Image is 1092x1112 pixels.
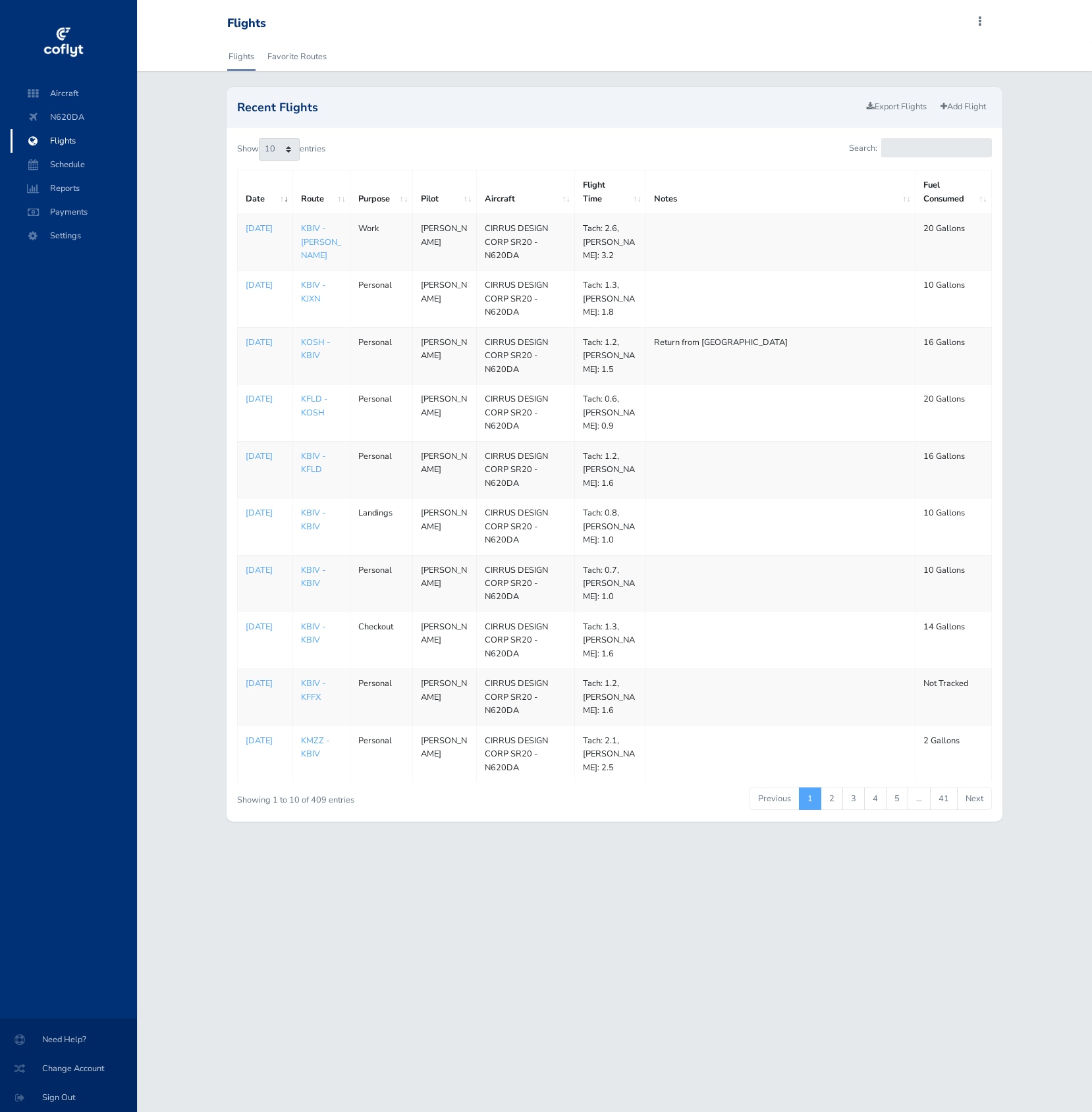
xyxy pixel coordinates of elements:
a: [DATE] [246,734,285,747]
td: Personal [350,441,412,498]
span: Schedule [24,153,124,176]
th: Purpose: activate to sort column ascending [350,171,412,214]
a: [DATE] [246,278,285,292]
td: Tach: 2.1, [PERSON_NAME]: 2.5 [575,726,646,782]
a: Next [957,787,992,810]
a: KFLD - KOSH [301,393,327,418]
th: Aircraft: activate to sort column ascending [476,171,574,214]
a: [DATE] [246,392,285,406]
td: Personal [350,555,412,612]
td: [PERSON_NAME] [412,726,476,782]
td: [PERSON_NAME] [412,271,476,327]
td: 16 Gallons [915,327,992,384]
a: [DATE] [246,506,285,519]
span: Sign Out [16,1086,121,1109]
a: [DATE] [246,336,285,349]
a: KBIV - KJXN [301,279,325,304]
a: 5 [886,787,908,810]
a: KOSH - KBIV [301,336,330,361]
p: [DATE] [246,564,285,577]
div: Showing 1 to 10 of 409 entries [237,786,542,807]
th: Route: activate to sort column ascending [293,171,350,214]
td: 20 Gallons [915,214,992,271]
span: Flights [24,129,124,153]
span: Change Account [16,1057,121,1080]
span: Payments [24,200,124,224]
a: 3 [842,787,865,810]
td: [PERSON_NAME] [412,384,476,441]
td: 14 Gallons [915,612,992,668]
span: Aircraft [24,82,124,105]
td: Checkout [350,612,412,668]
a: 2 [821,787,843,810]
td: Personal [350,726,412,782]
td: Personal [350,271,412,327]
a: Add Flight [935,97,992,117]
td: Tach: 1.3, [PERSON_NAME]: 1.6 [575,612,646,668]
td: 10 Gallons [915,555,992,612]
a: [DATE] [246,450,285,463]
div: Flights [227,16,266,31]
td: Personal [350,327,412,384]
a: 4 [864,787,887,810]
td: Tach: 1.2, [PERSON_NAME]: 1.6 [575,669,646,726]
a: Export Flights [861,97,933,117]
td: [PERSON_NAME] [412,214,476,271]
a: [DATE] [246,677,285,690]
a: 1 [799,787,821,810]
td: Work [350,214,412,271]
td: 2 Gallons [915,726,992,782]
th: Date: activate to sort column ascending [237,171,292,214]
td: Return from [GEOGRAPHIC_DATA] [646,327,915,384]
td: CIRRUS DESIGN CORP SR20 - N620DA [476,384,574,441]
span: Reports [24,176,124,200]
td: CIRRUS DESIGN CORP SR20 - N620DA [476,612,574,668]
td: Not Tracked [915,669,992,726]
span: Settings [24,224,124,248]
th: Notes: activate to sort column ascending [646,171,915,214]
a: KBIV - KBIV [301,564,325,589]
td: Tach: 0.8, [PERSON_NAME]: 1.0 [575,498,646,555]
a: Favorite Routes [266,42,328,71]
th: Flight Time: activate to sort column ascending [575,171,646,214]
td: CIRRUS DESIGN CORP SR20 - N620DA [476,498,574,555]
td: 16 Gallons [915,441,992,498]
td: Tach: 2.6, [PERSON_NAME]: 3.2 [575,214,646,271]
th: Fuel Consumed: activate to sort column ascending [915,171,992,214]
input: Search: [881,138,992,157]
th: Pilot: activate to sort column ascending [412,171,476,214]
td: [PERSON_NAME] [412,555,476,612]
a: [DATE] [246,620,285,633]
td: [PERSON_NAME] [412,669,476,726]
td: Tach: 1.2, [PERSON_NAME]: 1.5 [575,327,646,384]
img: coflyt logo [41,23,85,63]
a: [DATE] [246,222,285,235]
td: [PERSON_NAME] [412,612,476,668]
a: KBIV - KFFX [301,677,325,702]
td: 10 Gallons [915,271,992,327]
td: CIRRUS DESIGN CORP SR20 - N620DA [476,726,574,782]
td: [PERSON_NAME] [412,327,476,384]
td: Tach: 0.6, [PERSON_NAME]: 0.9 [575,384,646,441]
span: Need Help? [16,1028,121,1051]
a: KBIV - [PERSON_NAME] [301,223,341,261]
td: Personal [350,669,412,726]
a: KBIV - KBIV [301,507,325,532]
td: Tach: 1.3, [PERSON_NAME]: 1.8 [575,271,646,327]
a: Flights [227,42,256,71]
td: [PERSON_NAME] [412,498,476,555]
span: N620DA [24,105,124,129]
td: 20 Gallons [915,384,992,441]
a: KBIV - KBIV [301,621,325,646]
td: CIRRUS DESIGN CORP SR20 - N620DA [476,669,574,726]
td: 10 Gallons [915,498,992,555]
td: CIRRUS DESIGN CORP SR20 - N620DA [476,271,574,327]
a: KBIV - KFLD [301,450,325,475]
